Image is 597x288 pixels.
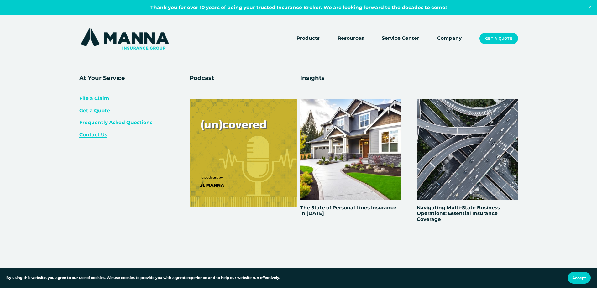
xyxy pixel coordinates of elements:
a: Frequently Asked Questions [79,119,152,125]
a: folder dropdown [296,34,320,43]
a: Get a Quote [479,33,518,45]
a: Contact Us [79,132,107,138]
a: File a Claim [79,95,109,101]
p: At Your Service [79,73,186,82]
a: Navigating Multi-State Business Operations: Essential Insurance Coverage [417,205,500,222]
img: The State of Personal Lines Insurance in 2024 [300,99,401,200]
a: Podcast [190,74,214,81]
span: Resources [338,34,364,42]
img: Manna Insurance Group [79,26,170,51]
img: Navigating Multi-State Business Operations: Essential Insurance Coverage [417,99,518,200]
a: folder dropdown [338,34,364,43]
a: Service Center [382,34,419,43]
button: Accept [568,272,591,284]
p: By using this website, you agree to our use of cookies. We use cookies to provide you with a grea... [6,275,280,281]
a: The State of Personal Lines Insurance in [DATE] [300,205,396,216]
a: Company [437,34,462,43]
span: Products [296,34,320,42]
a: Get a Quote [79,107,110,113]
span: Accept [572,275,586,280]
a: Insights [300,74,325,81]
